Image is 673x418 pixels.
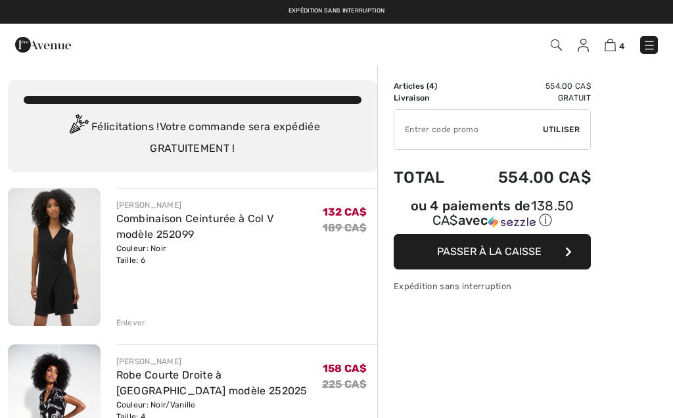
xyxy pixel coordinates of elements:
div: [PERSON_NAME] [116,356,322,367]
div: ou 4 paiements de avec [394,200,591,229]
span: Passer à la caisse [437,245,542,258]
img: Congratulation2.svg [65,114,91,141]
img: Menu [643,39,656,52]
img: Panier d'achat [605,39,616,51]
s: 189 CA$ [323,221,367,234]
td: 554.00 CA$ [463,155,591,200]
a: 1ère Avenue [15,37,71,50]
div: ou 4 paiements de138.50 CA$avecSezzle Cliquez pour en savoir plus sur Sezzle [394,200,591,234]
td: Livraison [394,92,463,104]
img: Recherche [551,39,562,51]
img: Mes infos [578,39,589,52]
td: Gratuit [463,92,591,104]
img: Sezzle [488,216,536,228]
span: Utiliser [543,124,580,135]
input: Code promo [394,110,543,149]
div: Couleur: Noir Taille: 6 [116,243,323,266]
a: Combinaison Ceinturée à Col V modèle 252099 [116,212,274,241]
td: Total [394,155,463,200]
img: 1ère Avenue [15,32,71,58]
img: Combinaison Ceinturée à Col V modèle 252099 [8,188,101,326]
div: Expédition sans interruption [394,280,591,292]
span: 4 [619,41,624,51]
button: Passer à la caisse [394,234,591,269]
td: 554.00 CA$ [463,80,591,92]
span: 4 [429,81,434,91]
div: Félicitations ! Votre commande sera expédiée GRATUITEMENT ! [24,114,361,156]
div: [PERSON_NAME] [116,199,323,211]
span: 132 CA$ [323,206,367,218]
div: Enlever [116,317,146,329]
td: Articles ( ) [394,80,463,92]
a: 4 [605,37,624,53]
a: Robe Courte Droite à [GEOGRAPHIC_DATA] modèle 252025 [116,369,308,397]
s: 225 CA$ [322,378,367,390]
span: 158 CA$ [323,362,367,375]
span: 138.50 CA$ [432,198,574,228]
